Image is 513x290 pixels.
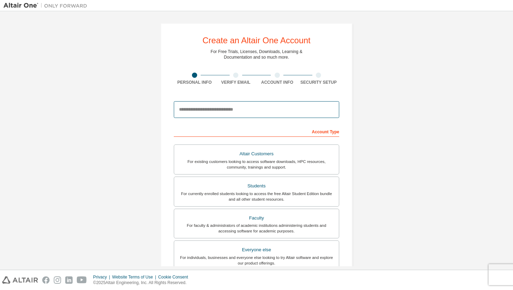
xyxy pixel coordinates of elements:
div: Account Info [256,80,298,85]
img: altair_logo.svg [2,276,38,284]
div: Students [178,181,335,191]
div: Cookie Consent [158,274,192,280]
div: Security Setup [298,80,340,85]
div: For currently enrolled students looking to access the free Altair Student Edition bundle and all ... [178,191,335,202]
div: For faculty & administrators of academic institutions administering students and accessing softwa... [178,223,335,234]
div: Account Type [174,126,339,137]
div: Website Terms of Use [112,274,158,280]
div: Faculty [178,213,335,223]
img: Altair One [3,2,91,9]
img: instagram.svg [54,276,61,284]
div: Privacy [93,274,112,280]
p: © 2025 Altair Engineering, Inc. All Rights Reserved. [93,280,192,286]
img: facebook.svg [42,276,50,284]
div: Create an Altair One Account [202,36,311,45]
div: Personal Info [174,80,215,85]
div: For individuals, businesses and everyone else looking to try Altair software and explore our prod... [178,255,335,266]
div: For existing customers looking to access software downloads, HPC resources, community, trainings ... [178,159,335,170]
div: For Free Trials, Licenses, Downloads, Learning & Documentation and so much more. [211,49,303,60]
div: Everyone else [178,245,335,255]
div: Verify Email [215,80,257,85]
img: youtube.svg [77,276,87,284]
img: linkedin.svg [65,276,73,284]
div: Altair Customers [178,149,335,159]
